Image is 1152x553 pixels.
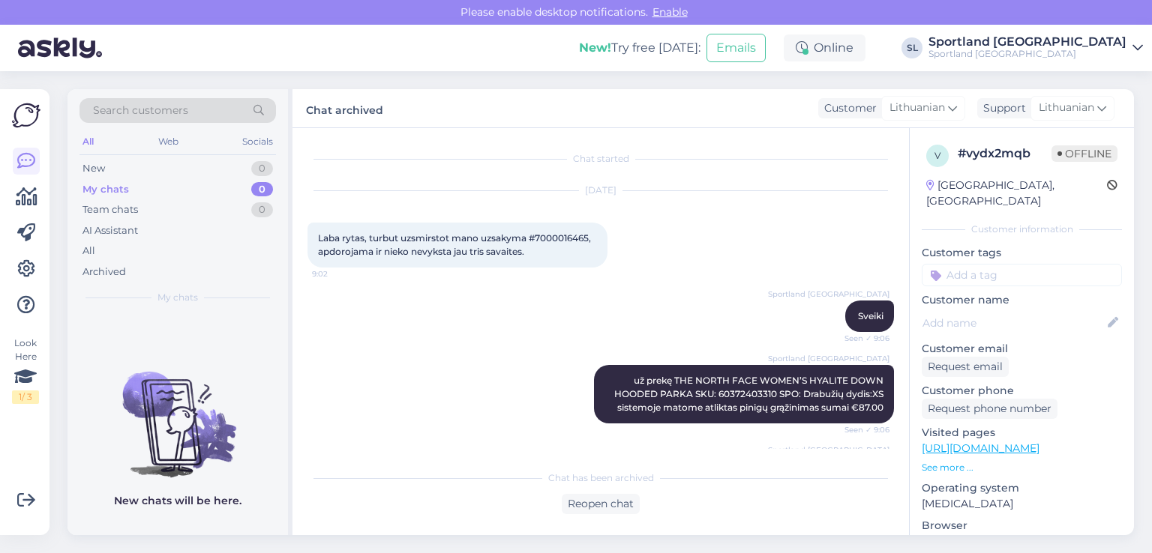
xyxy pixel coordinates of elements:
span: Lithuanian [1039,100,1094,116]
span: Search customers [93,103,188,118]
div: Customer [818,100,877,116]
span: Enable [648,5,692,19]
img: No chats [67,345,288,480]
div: 0 [251,182,273,197]
div: [DATE] [307,184,894,197]
button: Emails [706,34,766,62]
div: Customer information [922,223,1122,236]
span: Chat has been archived [548,471,654,485]
p: Operating system [922,480,1122,496]
b: New! [579,40,611,55]
p: New chats will be here. [114,493,241,509]
p: Customer phone [922,383,1122,399]
p: Visited pages [922,425,1122,441]
label: Chat archived [306,98,383,118]
input: Add name [922,315,1105,331]
span: Seen ✓ 9:06 [833,333,889,344]
span: už prekę THE NORTH FACE WOMEN’S HYALITE DOWN HOODED PARKA SKU: 60372403310 SPO: Drabužių dydis:XS... [614,375,886,413]
span: My chats [157,291,198,304]
div: Request phone number [922,399,1057,419]
p: Customer tags [922,245,1122,261]
div: Sportland [GEOGRAPHIC_DATA] [928,36,1126,48]
p: Customer name [922,292,1122,308]
div: All [79,132,97,151]
span: Laba rytas, turbut uzsmirstot mano uzsakyma #7000016465, apdorojama ir nieko nevyksta jau tris sa... [318,232,593,257]
div: Online [784,34,865,61]
span: Sveiki [858,310,883,321]
span: Sportland [GEOGRAPHIC_DATA] [768,444,889,456]
div: Chat started [307,152,894,166]
img: Askly Logo [12,101,40,130]
div: New [82,161,105,176]
div: Team chats [82,202,138,217]
div: [GEOGRAPHIC_DATA], [GEOGRAPHIC_DATA] [926,178,1107,209]
div: Web [155,132,181,151]
span: 9:02 [312,268,368,279]
span: Sportland [GEOGRAPHIC_DATA] [768,353,889,364]
div: Support [977,100,1026,116]
p: See more ... [922,461,1122,474]
div: Reopen chat [562,494,640,514]
span: v [934,150,940,161]
span: Offline [1051,145,1117,162]
div: Sportland [GEOGRAPHIC_DATA] [928,48,1126,60]
input: Add a tag [922,264,1122,286]
a: Sportland [GEOGRAPHIC_DATA]Sportland [GEOGRAPHIC_DATA] [928,36,1143,60]
div: SL [901,37,922,58]
p: Chrome [TECHNICAL_ID] [922,534,1122,549]
div: 0 [251,202,273,217]
span: Seen ✓ 9:06 [833,424,889,435]
div: Request email [922,357,1009,377]
div: Socials [239,132,276,151]
p: [MEDICAL_DATA] [922,496,1122,512]
p: Customer email [922,341,1122,357]
div: Archived [82,265,126,279]
div: 0 [251,161,273,176]
div: 1 / 3 [12,390,39,404]
a: [URL][DOMAIN_NAME] [922,441,1039,455]
div: My chats [82,182,129,197]
span: Sportland [GEOGRAPHIC_DATA] [768,288,889,300]
div: All [82,244,95,259]
div: Try free [DATE]: [579,39,700,57]
div: Look Here [12,336,39,404]
div: AI Assistant [82,223,138,238]
span: Lithuanian [889,100,945,116]
p: Browser [922,518,1122,534]
div: # vydx2mqb [958,145,1051,163]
